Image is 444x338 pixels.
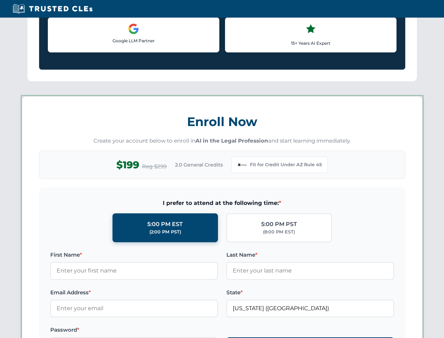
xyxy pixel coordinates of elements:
span: Fit for Credit Under AZ Rule 45 [250,161,322,168]
label: Last Name [226,251,394,259]
label: State [226,288,394,297]
div: 5:00 PM EST [147,220,183,229]
img: Arizona Bar [237,160,247,170]
p: Google LLM Partner [54,37,213,44]
h3: Enroll Now [39,111,405,133]
label: Password [50,326,218,334]
label: First Name [50,251,218,259]
strong: AI in the Legal Profession [195,137,268,144]
span: I prefer to attend at the following time: [50,199,394,208]
img: Google [128,23,139,35]
input: Enter your email [50,300,218,317]
span: 2.0 General Credits [175,161,223,169]
div: (8:00 PM EST) [263,229,295,236]
input: Enter your first name [50,262,218,280]
div: (2:00 PM PST) [149,229,181,236]
span: Reg $299 [142,162,167,171]
p: Create your account below to enroll in and start learning immediately. [39,137,405,145]
input: Enter your last name [226,262,394,280]
div: 5:00 PM PST [261,220,297,229]
p: 15+ Years AI Expert [231,40,391,46]
input: Arizona (AZ) [226,300,394,317]
img: Trusted CLEs [11,4,95,14]
label: Email Address [50,288,218,297]
span: $199 [116,157,139,173]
